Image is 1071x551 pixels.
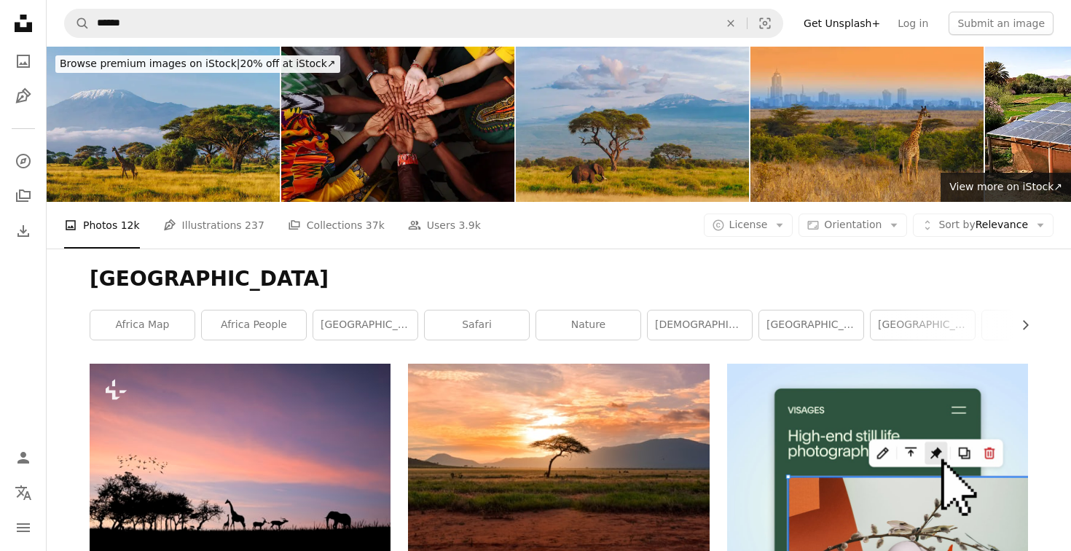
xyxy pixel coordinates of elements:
[949,12,1054,35] button: Submit an image
[408,457,709,470] a: tree between green land during golden hour
[47,47,349,82] a: Browse premium images on iStock|20% off at iStock↗
[313,310,417,340] a: [GEOGRAPHIC_DATA]
[9,443,38,472] a: Log in / Sign up
[938,218,1028,232] span: Relevance
[366,217,385,233] span: 37k
[9,216,38,246] a: Download History
[288,202,385,249] a: Collections 37k
[64,9,783,38] form: Find visuals sitewide
[202,310,306,340] a: africa people
[704,214,793,237] button: License
[913,214,1054,237] button: Sort byRelevance
[90,490,391,503] a: Concept image of wild animals silhouette against vibrant sunset sky for Africa safari
[889,12,937,35] a: Log in
[163,202,264,249] a: Illustrations 237
[949,181,1062,192] span: View more on iStock ↗
[938,219,975,230] span: Sort by
[90,266,1028,292] h1: [GEOGRAPHIC_DATA]
[536,310,640,340] a: nature
[824,219,882,230] span: Orientation
[1012,310,1028,340] button: scroll list to the right
[425,310,529,340] a: safari
[60,58,240,69] span: Browse premium images on iStock |
[748,9,782,37] button: Visual search
[750,47,984,202] img: Wild African Giraffe Stands Tall Against Urban Nairobi Dawn View
[941,173,1071,202] a: View more on iStock↗
[799,214,907,237] button: Orientation
[516,47,749,202] img: African elephant in front of Kilimanjaro mountain during sunset in Amboseli National Park, Kenya
[458,217,480,233] span: 3.9k
[281,47,514,202] img: Palms up hands of a group of multinational people: African, Latin American and European people wh...
[871,310,975,340] a: [GEOGRAPHIC_DATA]
[9,478,38,507] button: Language
[60,58,336,69] span: 20% off at iStock ↗
[759,310,863,340] a: [GEOGRAPHIC_DATA]
[65,9,90,37] button: Search Unsplash
[648,310,752,340] a: [DEMOGRAPHIC_DATA]
[90,310,195,340] a: africa map
[795,12,889,35] a: Get Unsplash+
[47,47,280,202] img: Masai giraffe in front of Kilimanjaro mountain in Amboseli National Park, Kenya
[408,202,481,249] a: Users 3.9k
[9,146,38,176] a: Explore
[9,47,38,76] a: Photos
[245,217,264,233] span: 237
[9,82,38,111] a: Illustrations
[729,219,768,230] span: License
[9,181,38,211] a: Collections
[9,513,38,542] button: Menu
[715,9,747,37] button: Clear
